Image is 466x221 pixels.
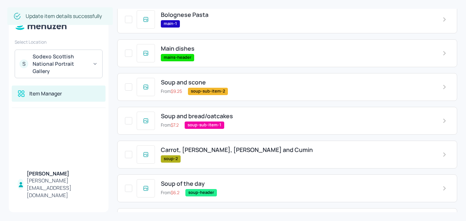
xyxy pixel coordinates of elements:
span: soup-sub-item-1 [185,122,224,128]
p: From [161,88,182,95]
span: Main dishes [161,45,195,52]
span: $ 7.2 [171,122,179,128]
span: Carrot, [PERSON_NAME], [PERSON_NAME] and Cumin [161,146,313,153]
span: soup-2 [161,156,181,162]
p: From [161,189,180,196]
div: [PERSON_NAME][EMAIL_ADDRESS][DOMAIN_NAME] [27,177,100,199]
div: Sodexo Scottish National Portrait Gallery [33,53,88,75]
span: $ 9.25 [171,88,182,94]
div: Item Manager [29,90,62,97]
span: Soup and scone [161,79,206,86]
p: From [161,122,179,128]
span: Soup and bread/oatcakes [161,113,233,120]
span: main-1 [161,21,180,27]
span: Soup of the day [161,180,205,187]
span: Bolognese Pasta [161,11,208,18]
span: mains-header [161,54,194,61]
div: Update item details successfully [26,10,102,23]
div: Select Location [15,39,103,45]
div: [PERSON_NAME] [27,170,100,177]
span: soup-sub-item-2 [188,88,228,94]
span: $ 6.2 [171,189,180,196]
div: S [19,59,28,68]
span: soup-header [185,189,217,196]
